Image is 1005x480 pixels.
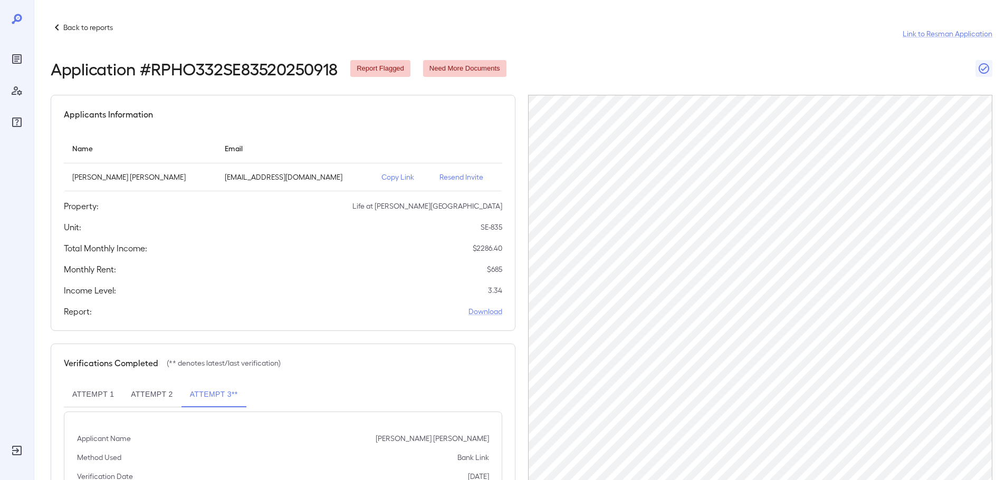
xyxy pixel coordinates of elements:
p: Back to reports [63,22,113,33]
div: Log Out [8,442,25,459]
h2: Application # RPHO332SE83520250918 [51,59,338,78]
a: Download [468,306,502,317]
span: Report Flagged [350,64,410,74]
h5: Monthly Rent: [64,263,116,276]
th: Email [216,133,374,163]
h5: Verifications Completed [64,357,158,369]
h5: Income Level: [64,284,116,297]
div: Manage Users [8,82,25,99]
table: simple table [64,133,502,191]
a: Link to Resman Application [903,28,992,39]
p: Method Used [77,452,121,463]
th: Name [64,133,216,163]
h5: Unit: [64,221,81,233]
h5: Applicants Information [64,108,153,121]
span: Need More Documents [423,64,506,74]
p: [EMAIL_ADDRESS][DOMAIN_NAME] [225,172,365,182]
p: Resend Invite [439,172,493,182]
button: Attempt 2 [122,382,181,407]
p: $ 685 [487,264,502,275]
p: 3.34 [488,285,502,296]
p: SE-835 [481,222,502,232]
p: Copy Link [381,172,423,182]
p: $ 2286.40 [473,243,502,253]
h5: Total Monthly Income: [64,242,147,254]
p: Applicant Name [77,433,131,444]
p: [PERSON_NAME] [PERSON_NAME] [376,433,489,444]
div: Reports [8,51,25,67]
p: [PERSON_NAME] [PERSON_NAME] [72,172,208,182]
h5: Report: [64,305,92,318]
button: Close Report [975,60,992,77]
h5: Property: [64,200,99,212]
button: Attempt 1 [64,382,122,407]
p: Life at [PERSON_NAME][GEOGRAPHIC_DATA] [352,201,502,211]
p: Bank Link [457,452,489,463]
p: (** denotes latest/last verification) [167,358,281,368]
button: Attempt 3** [181,382,246,407]
div: FAQ [8,114,25,131]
